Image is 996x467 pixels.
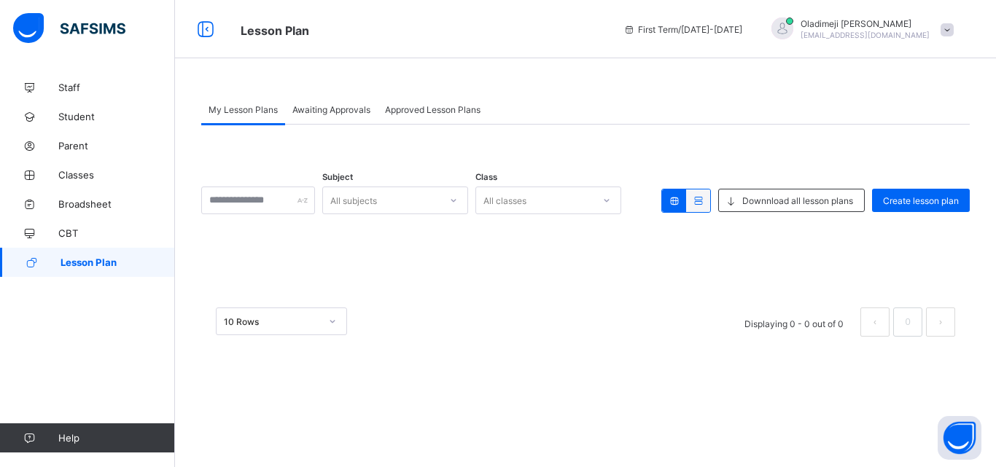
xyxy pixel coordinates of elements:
span: Downnload all lesson plans [742,195,853,206]
li: 下一页 [926,307,955,337]
span: Parent [58,140,175,152]
span: Broadsheet [58,198,175,210]
span: Lesson Plan [61,256,175,268]
div: All classes [483,187,526,214]
span: Approved Lesson Plans [385,104,481,115]
span: session/term information [623,24,742,35]
div: 10 Rows [224,316,320,327]
span: Oladimeji [PERSON_NAME] [801,18,930,29]
li: 0 [893,307,922,337]
span: My Lesson Plans [209,104,278,115]
span: Student [58,111,175,122]
span: Subject [322,172,353,182]
img: safsims [13,13,125,44]
span: Awaiting Approvals [292,104,370,115]
span: Create lesson plan [883,195,959,206]
li: Displaying 0 - 0 out of 0 [734,307,855,337]
span: Lesson Plan [241,23,309,38]
span: Help [58,432,174,444]
li: 上一页 [860,307,890,337]
button: next page [926,307,955,337]
div: All subjects [330,187,377,214]
button: prev page [860,307,890,337]
button: Open asap [938,416,981,460]
span: Class [475,172,497,182]
span: CBT [58,227,175,239]
span: [EMAIL_ADDRESS][DOMAIN_NAME] [801,31,930,39]
span: Staff [58,82,175,93]
a: 0 [900,313,914,331]
span: Classes [58,169,175,181]
div: OladimejiYusuf [757,17,961,42]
